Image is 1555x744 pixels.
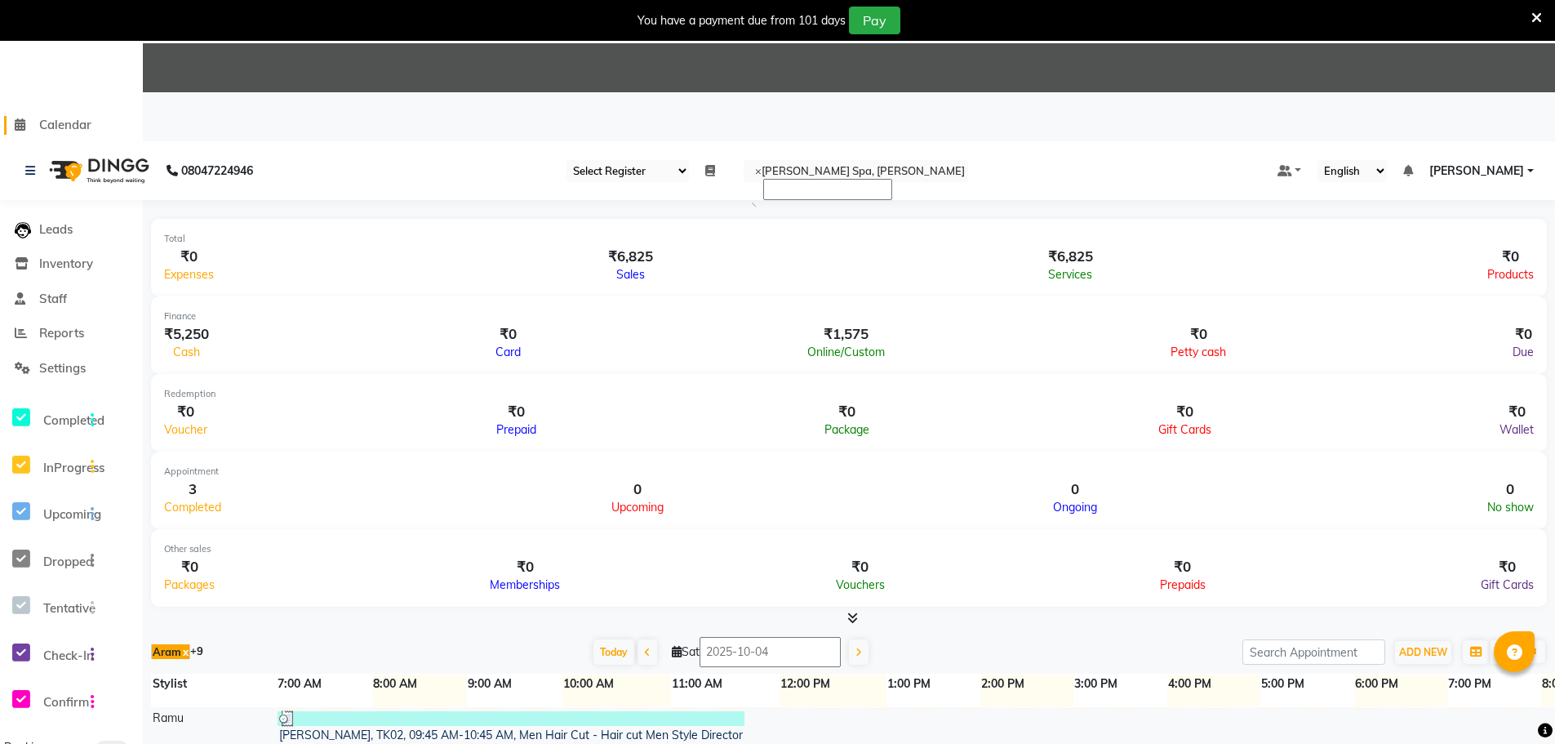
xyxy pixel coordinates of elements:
div: 0 [1487,479,1534,500]
div: ₹0 [1171,323,1226,345]
span: Packages [164,577,215,592]
span: Tentative [43,600,96,616]
span: Gift Cards [1481,577,1534,592]
span: Ongoing [1053,500,1097,515]
span: Prepaid [496,422,536,437]
a: Reports [4,324,139,343]
span: Upcoming [611,500,664,515]
a: 10:00 AM [563,676,614,691]
span: InProgress [43,460,104,475]
span: Confirm [43,694,89,710]
span: Sales [616,267,645,282]
span: Due [1513,345,1534,359]
div: ₹6,825 [608,246,653,267]
span: Vouchers [836,577,885,592]
span: Calendar [39,117,91,132]
a: 4:00 PM [1168,676,1211,691]
div: Total [164,232,1534,246]
a: x [181,645,189,658]
span: Upcoming [43,506,101,522]
a: Inventory [4,255,139,274]
span: Stylist [153,676,187,691]
div: ₹0 [164,401,207,422]
span: Prepaids [1160,577,1206,592]
a: 1:00 PM [887,676,931,691]
div: ₹0 [836,556,885,577]
span: Today [593,639,634,665]
div: ₹0 [495,323,521,345]
div: Redemption [164,387,1534,401]
a: 1 [705,163,726,178]
span: Cash [173,345,200,359]
span: Package [824,422,869,437]
a: 8:00 AM [373,676,417,691]
div: ₹0 [490,556,560,577]
span: Services [1048,267,1092,282]
div: ₹0 [1499,401,1534,422]
span: Sat [672,644,700,659]
span: Memberships [490,577,560,592]
span: Products [1487,267,1534,282]
input: Search Appointment [1242,639,1385,665]
a: 12:00 PM [780,676,830,691]
button: ADD NEW [1395,641,1451,664]
span: × [755,164,762,177]
a: 7:00 AM [278,676,322,691]
span: [PERSON_NAME] Spa, [PERSON_NAME] [762,164,965,177]
span: Completed [164,500,221,515]
span: ADD NEW [1399,646,1447,658]
span: [PERSON_NAME] [1429,163,1524,180]
div: ₹1,575 [807,323,885,345]
span: Staff [39,291,67,306]
iframe: chat widget [1486,679,1539,728]
div: 0 [611,479,664,500]
div: 3 [164,479,221,500]
span: Completed [43,412,104,428]
img: logo [42,148,153,194]
div: Other sales [164,542,1534,556]
a: 7:00 PM [1448,676,1491,691]
a: 2:00 PM [981,676,1024,691]
div: ₹0 [164,246,214,267]
span: 1 [715,165,726,178]
input: 2025-10-04 [700,637,841,667]
div: ₹6,825 [1048,246,1093,267]
a: 3:00 PM [1074,676,1117,691]
span: Expenses [164,267,214,282]
span: Check-In [43,648,94,663]
div: ₹5,250 [164,323,209,345]
div: Finance [164,310,1534,323]
div: ₹0 [1160,556,1206,577]
span: Wallet [1499,422,1534,437]
div: Appointment [164,465,1534,479]
span: Inventory [39,256,93,271]
a: 6:00 PM [1355,676,1398,691]
a: Settings [4,359,139,378]
div: ₹0 [1513,323,1534,345]
span: Ramu [153,711,184,725]
span: Voucher [164,422,207,437]
a: 11:00 AM [672,676,722,691]
span: Gift Cards [1158,422,1211,437]
div: ₹0 [1481,556,1534,577]
button: Pay [849,7,900,34]
span: Leads [39,221,73,237]
span: Online/Custom [807,345,885,359]
span: Petty cash [1171,345,1226,359]
a: Leads [4,221,139,239]
span: Aram [153,645,181,658]
a: 5:00 PM [1261,676,1304,691]
span: Reports [39,325,84,341]
span: Card [495,345,521,359]
div: You have a payment due from 101 days [638,12,846,29]
div: ₹0 [164,556,215,577]
div: ₹0 [1487,246,1534,267]
span: Settings [39,360,86,376]
a: Calendar [4,116,139,135]
a: 9:00 AM [468,676,512,691]
div: 0 [1053,479,1097,500]
span: No show [1487,500,1534,515]
div: ₹0 [1158,401,1211,422]
span: +9 [190,644,215,657]
div: ₹0 [824,401,869,422]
